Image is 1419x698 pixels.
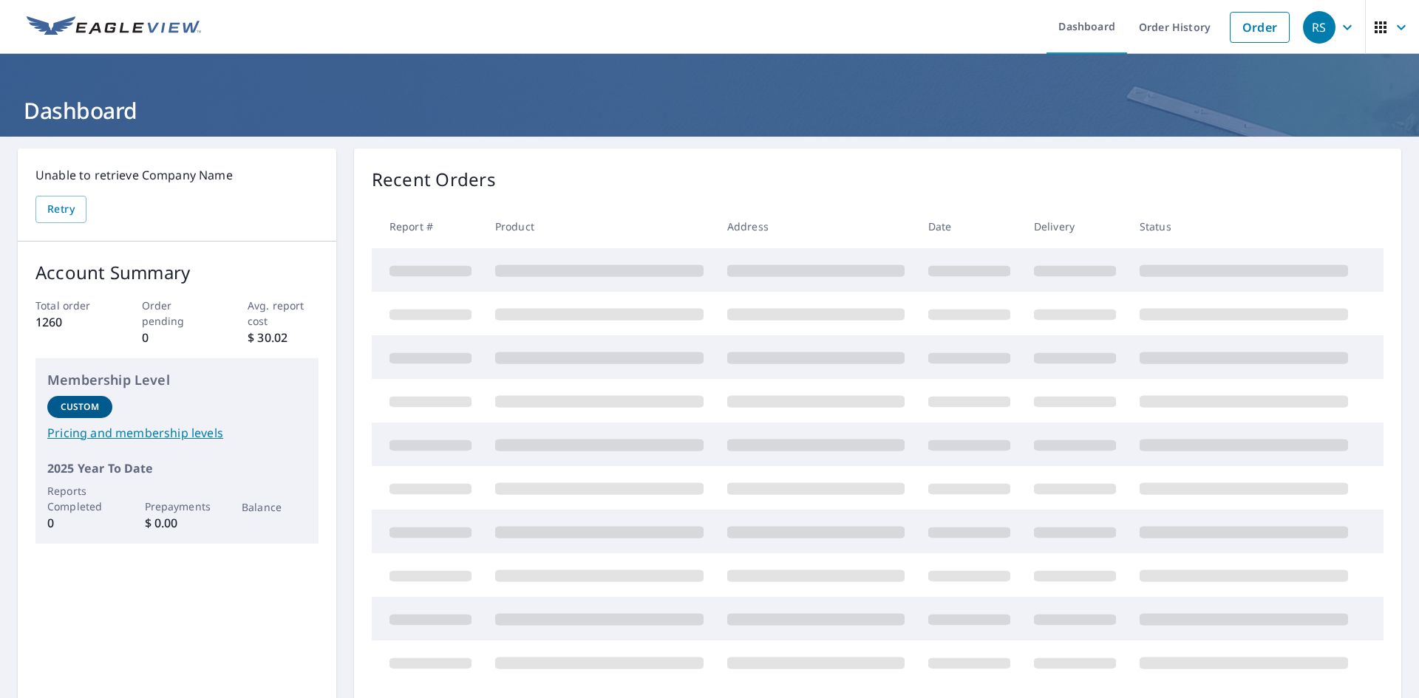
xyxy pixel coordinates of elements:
[35,298,106,313] p: Total order
[27,16,201,38] img: EV Logo
[372,166,496,193] p: Recent Orders
[61,400,99,414] p: Custom
[35,259,319,286] p: Account Summary
[248,298,319,329] p: Avg. report cost
[1128,205,1360,248] th: Status
[18,95,1401,126] h1: Dashboard
[242,499,307,515] p: Balance
[372,205,483,248] th: Report #
[145,514,210,532] p: $ 0.00
[1022,205,1128,248] th: Delivery
[142,329,213,346] p: 0
[715,205,916,248] th: Address
[1230,12,1290,43] a: Order
[142,298,213,329] p: Order pending
[916,205,1022,248] th: Date
[145,499,210,514] p: Prepayments
[1303,11,1335,44] div: RS
[47,424,307,442] a: Pricing and membership levels
[47,370,307,390] p: Membership Level
[35,166,319,184] p: Unable to retrieve Company Name
[47,514,112,532] p: 0
[47,483,112,514] p: Reports Completed
[35,196,86,223] button: Retry
[47,459,307,477] p: 2025 Year To Date
[47,200,75,219] span: Retry
[248,329,319,346] p: $ 30.02
[35,313,106,331] p: 1260
[483,205,715,248] th: Product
